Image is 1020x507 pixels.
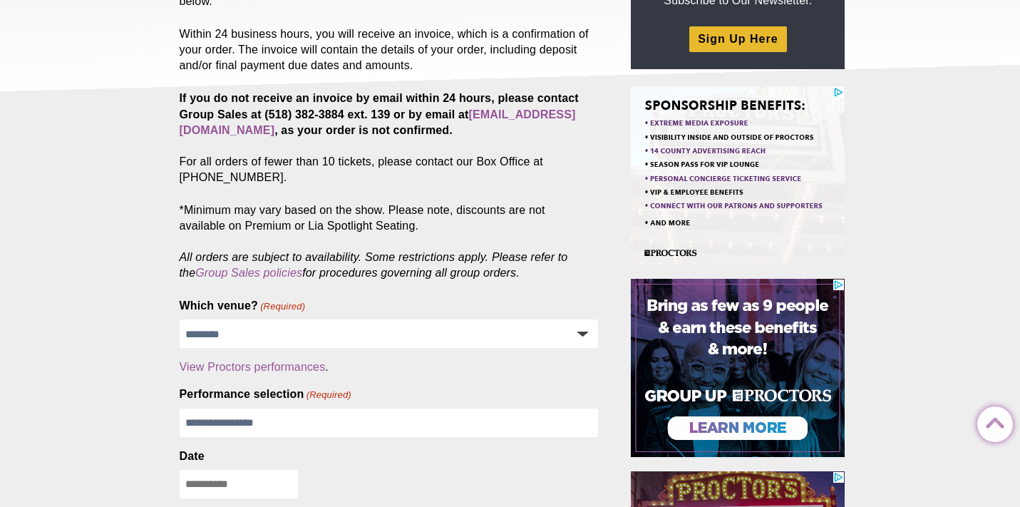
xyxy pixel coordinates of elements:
a: Back to Top [977,407,1006,436]
a: View Proctors performances [180,361,326,373]
a: Group Sales policies [195,267,302,279]
a: Sign Up Here [689,26,786,51]
label: Date [180,449,205,464]
p: For all orders of fewer than 10 tickets, please contact our Box Office at [PHONE_NUMBER]. [180,91,599,185]
div: . [180,359,599,375]
iframe: Advertisement [631,279,845,457]
p: Within 24 business hours, you will receive an invoice, which is a confirmation of your order. The... [180,26,599,73]
label: Which venue? [180,298,306,314]
iframe: Advertisement [631,86,845,265]
p: *Minimum may vary based on the show. Please note, discounts are not available on Premium or Lia S... [180,203,599,281]
em: All orders are subject to availability. Some restrictions apply. Please refer to the for procedur... [180,251,568,279]
span: (Required) [305,389,351,401]
span: (Required) [259,300,306,313]
a: [EMAIL_ADDRESS][DOMAIN_NAME] [180,108,576,136]
label: Performance selection [180,386,351,402]
strong: If you do not receive an invoice by email within 24 hours, please contact Group Sales at (518) 38... [180,92,579,135]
